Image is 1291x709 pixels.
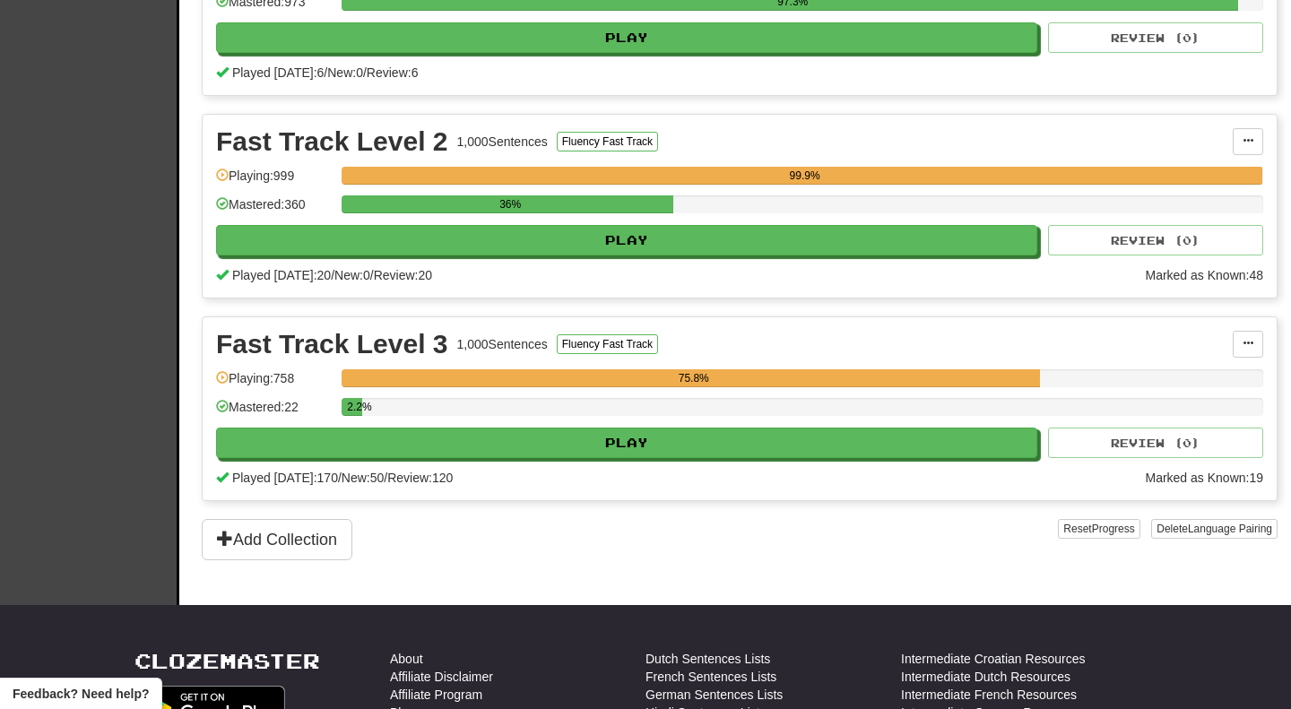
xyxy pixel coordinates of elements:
button: Play [216,428,1037,458]
span: New: 0 [334,268,370,282]
span: Progress [1092,523,1135,535]
div: 36% [347,195,673,213]
div: Fast Track Level 3 [216,331,448,358]
span: / [324,65,327,80]
button: Fluency Fast Track [557,132,658,151]
a: Clozemaster [134,650,320,672]
button: Fluency Fast Track [557,334,658,354]
span: New: 0 [327,65,363,80]
div: Marked as Known: 19 [1145,469,1263,487]
div: 1,000 Sentences [457,335,548,353]
span: Played [DATE]: 6 [232,65,324,80]
a: About [390,650,423,668]
div: Marked as Known: 48 [1145,266,1263,284]
div: Mastered: 22 [216,398,333,428]
div: 99.9% [347,167,1262,185]
div: Playing: 758 [216,369,333,399]
a: Intermediate Dutch Resources [901,668,1070,686]
div: Fast Track Level 2 [216,128,448,155]
div: 75.8% [347,369,1040,387]
span: / [331,268,334,282]
span: Review: 6 [367,65,419,80]
span: Review: 120 [387,471,453,485]
button: DeleteLanguage Pairing [1151,519,1278,539]
button: Play [216,225,1037,255]
button: Play [216,22,1037,53]
button: Review (0) [1048,22,1263,53]
a: Affiliate Disclaimer [390,668,493,686]
span: / [363,65,367,80]
span: Played [DATE]: 20 [232,268,331,282]
button: Review (0) [1048,428,1263,458]
button: ResetProgress [1058,519,1139,539]
span: Review: 20 [374,268,432,282]
span: / [338,471,342,485]
button: Add Collection [202,519,352,560]
span: Open feedback widget [13,685,149,703]
a: French Sentences Lists [645,668,776,686]
div: Mastered: 360 [216,195,333,225]
a: Affiliate Program [390,686,482,704]
span: / [370,268,374,282]
div: Playing: 999 [216,167,333,196]
span: New: 50 [342,471,384,485]
span: / [384,471,387,485]
span: Played [DATE]: 170 [232,471,338,485]
a: Dutch Sentences Lists [645,650,770,668]
a: German Sentences Lists [645,686,783,704]
span: Language Pairing [1188,523,1272,535]
div: 2.2% [347,398,361,416]
div: 1,000 Sentences [457,133,548,151]
button: Review (0) [1048,225,1263,255]
a: Intermediate Croatian Resources [901,650,1085,668]
a: Intermediate French Resources [901,686,1077,704]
